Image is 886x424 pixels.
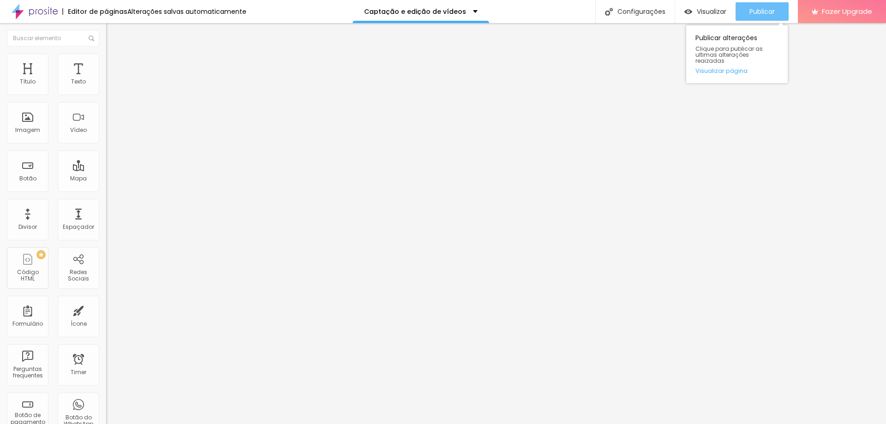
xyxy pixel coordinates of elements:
img: view-1.svg [684,8,692,16]
img: Icone [89,36,94,41]
div: Editor de páginas [62,8,127,15]
a: Visualizar página [695,68,778,74]
div: Código HTML [9,269,46,282]
div: Publicar alterações [686,25,788,83]
div: Redes Sociais [60,269,96,282]
div: Perguntas frequentes [9,366,46,379]
input: Buscar elemento [7,30,99,47]
div: Ícone [71,321,87,327]
span: Visualizar [697,8,726,15]
p: Captação e edição de vídeos [364,8,466,15]
span: Clique para publicar as ultimas alterações reaizadas [695,46,778,64]
div: Espaçador [63,224,94,230]
div: Texto [71,78,86,85]
div: Mapa [70,175,87,182]
button: Visualizar [675,2,736,21]
div: Título [20,78,36,85]
div: Imagem [15,127,40,133]
img: Icone [605,8,613,16]
span: Publicar [749,8,775,15]
iframe: Editor [106,23,886,424]
div: Botão [19,175,36,182]
span: Fazer Upgrade [822,7,872,15]
div: Vídeo [70,127,87,133]
div: Timer [71,369,86,376]
button: Publicar [736,2,789,21]
div: Alterações salvas automaticamente [127,8,246,15]
div: Formulário [12,321,43,327]
div: Divisor [18,224,37,230]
